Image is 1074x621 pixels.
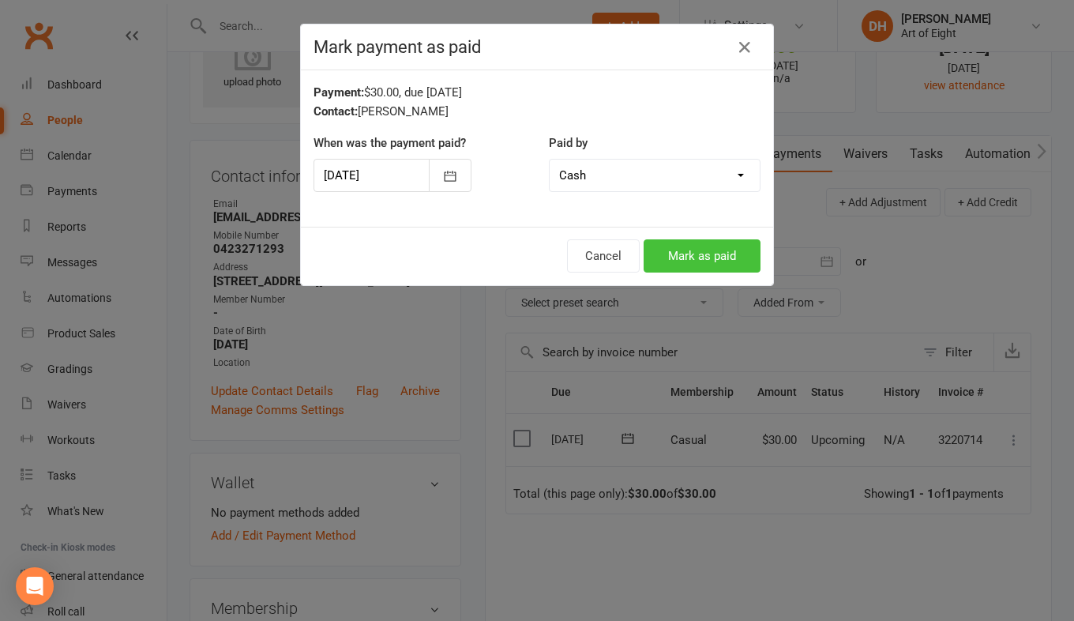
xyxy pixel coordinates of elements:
[732,35,757,60] button: Close
[314,85,364,100] strong: Payment:
[314,37,760,57] h4: Mark payment as paid
[314,134,466,152] label: When was the payment paid?
[314,104,358,119] strong: Contact:
[567,239,640,273] button: Cancel
[314,83,760,102] div: $30.00, due [DATE]
[549,134,588,152] label: Paid by
[16,567,54,605] div: Open Intercom Messenger
[644,239,760,273] button: Mark as paid
[314,102,760,121] div: [PERSON_NAME]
